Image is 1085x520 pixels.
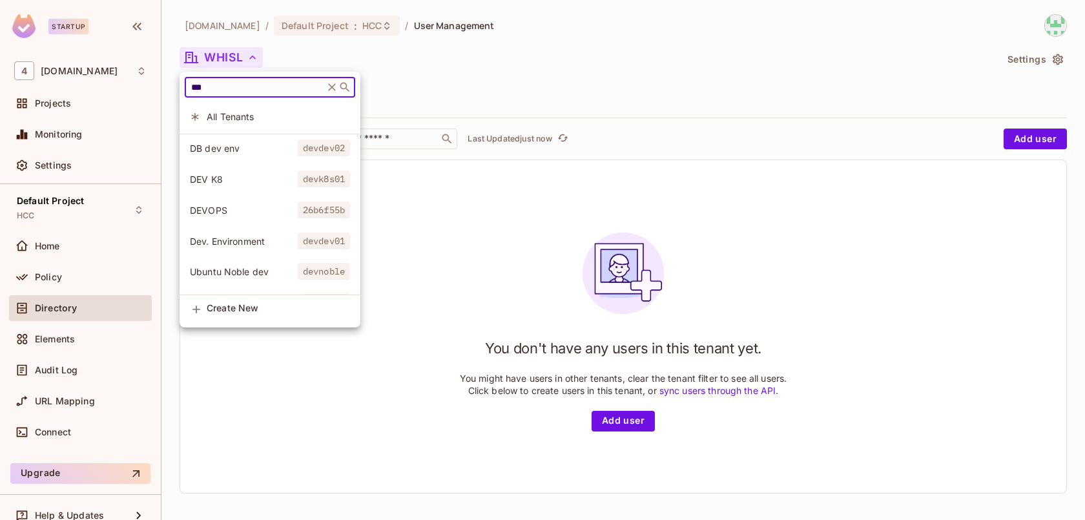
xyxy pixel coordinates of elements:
[190,265,298,278] span: Ubuntu Noble dev
[180,227,360,255] div: Show only users with a role in this tenant: Dev. Environment
[180,196,360,224] div: Show only users with a role in this tenant: DEVOPS
[180,165,360,193] div: Show only users with a role in this tenant: DEV K8
[298,171,350,187] span: devk8s01
[180,289,360,317] div: Show only users with a role in this tenant: VOIPDEV
[190,173,298,185] span: DEV K8
[303,294,350,311] span: voipdev
[190,235,298,247] span: Dev. Environment
[180,258,360,286] div: Show only users with a role in this tenant: Ubuntu Noble dev
[207,303,350,313] span: Create New
[298,140,350,156] span: devdev02
[298,233,350,249] span: devdev01
[190,142,298,154] span: DB dev env
[180,134,360,162] div: Show only users with a role in this tenant: DB dev env
[207,110,350,123] span: All Tenants
[190,204,298,216] span: DEVOPS
[298,263,350,280] span: devnoble
[298,202,350,218] span: 26b6f55b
